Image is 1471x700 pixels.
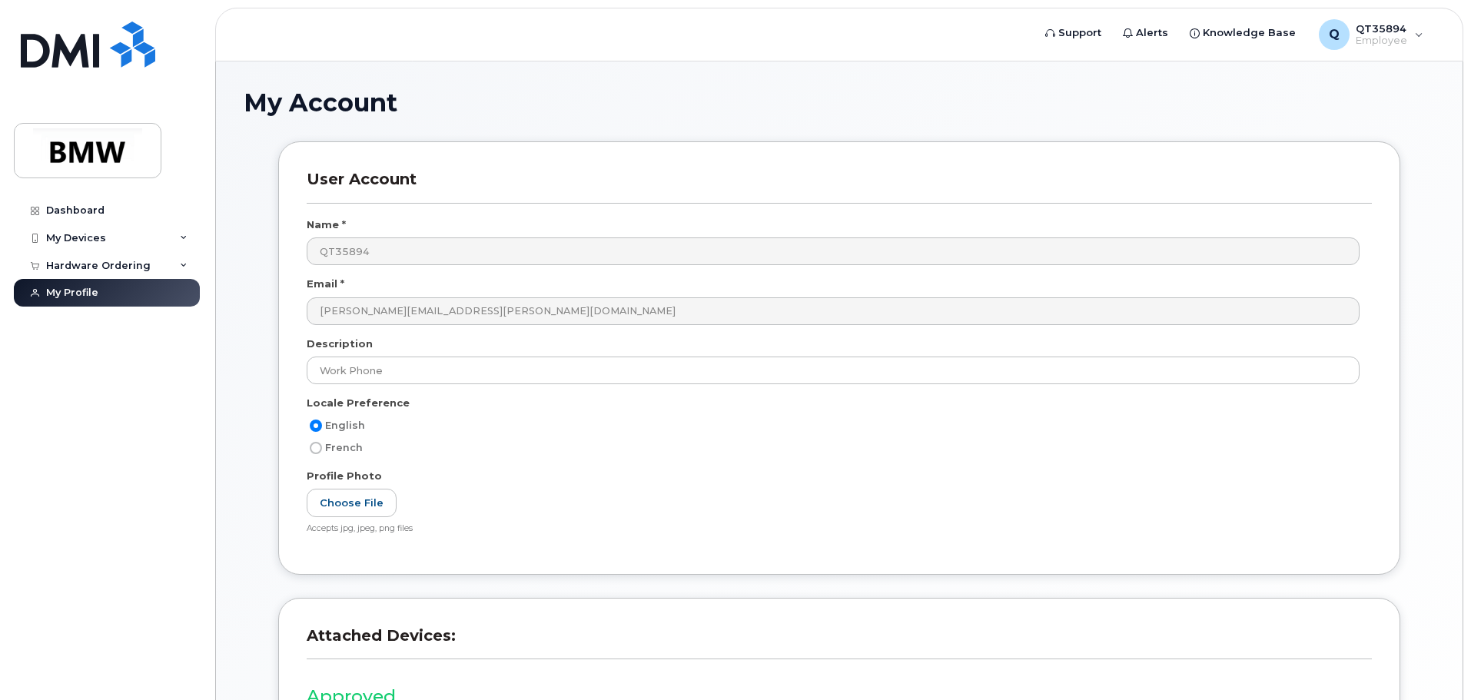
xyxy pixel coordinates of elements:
h3: Attached Devices: [307,626,1372,659]
input: English [310,420,322,432]
label: Profile Photo [307,469,382,483]
span: English [325,420,365,431]
h3: User Account [307,170,1372,203]
input: French [310,442,322,454]
div: Accepts jpg, jpeg, png files [307,523,1360,535]
label: Choose File [307,489,397,517]
span: French [325,442,363,453]
h1: My Account [244,89,1435,116]
label: Locale Preference [307,396,410,410]
label: Description [307,337,373,351]
label: Name * [307,217,346,232]
label: Email * [307,277,344,291]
